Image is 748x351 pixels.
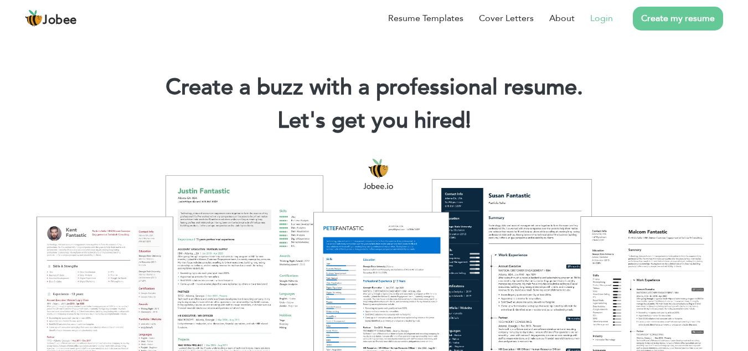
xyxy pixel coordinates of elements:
[332,105,471,136] span: get you hired!
[43,14,77,27] span: Jobee
[17,73,731,102] h1: Create a buzz with a professional resume.
[590,12,613,25] a: Login
[25,9,43,27] img: jobee.io
[466,105,471,136] span: |
[549,12,575,25] a: About
[388,12,463,25] a: Resume Templates
[25,9,77,27] a: Jobee
[17,106,731,135] h2: Let's
[479,12,534,25] a: Cover Letters
[633,7,723,30] a: Create my resume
